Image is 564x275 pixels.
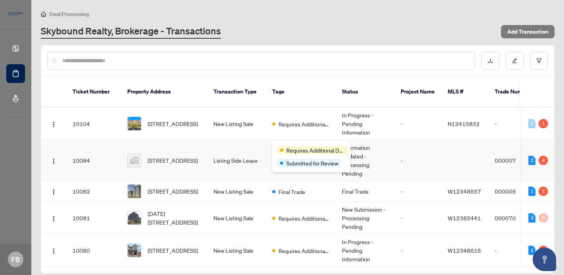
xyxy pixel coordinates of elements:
span: FB [11,254,20,265]
img: thumbnail-img [128,211,141,225]
div: 4 [539,156,548,165]
span: Submitted for Review [286,159,338,167]
th: Status [336,77,394,107]
img: Logo [51,189,57,195]
div: 3 [528,213,535,223]
span: [STREET_ADDRESS] [148,156,198,165]
td: Information Updated - Processing Pending [336,140,394,181]
td: New Listing Sale [207,108,266,140]
span: edit [512,58,517,63]
div: 1 [539,119,548,128]
th: Project Name [394,77,441,107]
span: filter [536,58,542,63]
img: thumbnail-img [128,244,141,257]
img: logo [6,10,25,18]
td: 10080 [66,234,121,267]
span: Requires Additional Docs [278,214,329,223]
span: home [41,11,46,17]
td: Listing Side Lease [207,140,266,181]
td: - [488,234,543,267]
td: - [488,108,543,140]
span: W12348657 [448,188,481,195]
span: Add Transaction [507,25,548,38]
td: - [394,234,441,267]
td: 000007 [488,140,543,181]
div: 1 [528,246,535,255]
span: W12365441 [448,214,481,221]
div: 0 [539,213,548,223]
span: Requires Additional Docs [286,146,345,155]
div: 0 [528,119,535,128]
button: filter [530,52,548,70]
div: 2 [528,156,535,165]
span: Requires Additional Docs [278,120,329,128]
td: 000006 [488,181,543,202]
span: [DATE][STREET_ADDRESS] [148,209,201,226]
td: In Progress - Pending Information [336,108,394,140]
th: Tags [266,77,336,107]
td: 000070 [488,202,543,234]
button: download [481,52,499,70]
td: Final Trade [336,181,394,202]
a: Skybound Realty, Brokerage - Transactions [41,25,221,39]
div: 1 [539,187,548,196]
img: Logo [51,158,57,164]
button: Logo [47,212,60,224]
td: New Listing Sale [207,202,266,234]
span: Deal Processing [49,11,89,18]
td: - [394,140,441,181]
td: - [394,108,441,140]
td: In Progress - Pending Information [336,234,394,267]
img: Logo [51,248,57,254]
span: download [488,58,493,63]
td: New Submission - Processing Pending [336,202,394,234]
span: [STREET_ADDRESS] [148,246,198,255]
button: Logo [47,185,60,198]
span: [STREET_ADDRESS] [148,119,198,128]
button: Add Transaction [501,25,555,38]
th: Transaction Type [207,77,266,107]
td: 10082 [66,181,121,202]
button: edit [506,52,524,70]
img: Logo [51,216,57,222]
span: Final Trade [278,187,305,196]
div: 2 [539,246,548,255]
div: 1 [528,187,535,196]
img: thumbnail-img [128,154,141,167]
th: Ticket Number [66,77,121,107]
td: 10081 [66,202,121,234]
img: thumbnail-img [128,185,141,198]
th: Trade Number [488,77,543,107]
td: New Listing Sale [207,234,266,267]
button: Logo [47,117,60,130]
td: - [394,202,441,234]
img: Logo [51,121,57,128]
th: Property Address [121,77,207,107]
td: - [394,181,441,202]
span: [STREET_ADDRESS] [148,187,198,196]
span: Requires Additional Docs [278,246,329,255]
span: N12415852 [448,120,480,127]
button: Logo [47,154,60,167]
img: thumbnail-img [128,117,141,130]
span: W12348616 [448,247,481,254]
td: 10084 [66,140,121,181]
button: Logo [47,244,60,257]
button: Open asap [533,248,556,271]
td: New Listing Sale [207,181,266,202]
th: MLS # [441,77,488,107]
td: 10104 [66,108,121,140]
